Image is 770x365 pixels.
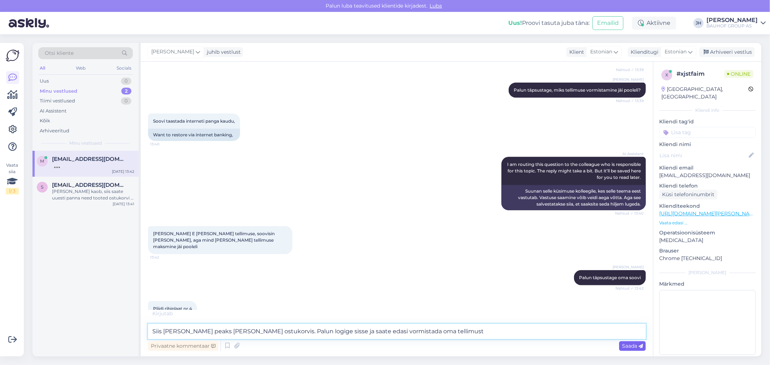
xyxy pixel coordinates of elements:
div: [PERSON_NAME] kaob, siis saate uuesti panna need tooted ostukorvi ja maksta. [52,188,134,201]
span: AI Assistent [617,151,644,157]
div: Privaatne kommentaar [148,341,218,351]
div: Kliendi info [659,107,756,114]
span: [PERSON_NAME] [151,48,194,56]
span: Estonian [665,48,687,56]
div: Want to restore via internet banking, [148,129,240,141]
div: Web [75,63,87,73]
div: Uus [40,78,49,85]
span: Pliidi ribiplaat nr.4 [153,306,192,311]
span: Nähtud ✓ 13:40 [615,211,644,216]
p: Brauser [659,247,756,255]
span: Nähtud ✓ 13:39 [616,98,644,104]
div: 0 [121,97,131,105]
div: Socials [115,63,133,73]
div: # xjstfaim [677,70,724,78]
div: [GEOGRAPHIC_DATA], [GEOGRAPHIC_DATA] [661,85,748,101]
input: Lisa nimi [660,151,747,159]
span: Palun täpsustage oma soovi [579,275,641,280]
div: AI Assistent [40,107,66,115]
span: x [665,72,668,78]
a: [URL][DOMAIN_NAME][PERSON_NAME] [659,210,759,217]
span: Estonian [590,48,612,56]
div: 2 [121,88,131,95]
img: Askly Logo [6,49,19,62]
div: Minu vestlused [40,88,77,95]
span: Soovi taastada interneti panga kaudu, [153,118,235,124]
a: [PERSON_NAME]BAUHOF GROUP AS [706,17,766,29]
p: Operatsioonisüsteem [659,229,756,237]
span: mtorn@hot.ee [52,156,127,162]
span: Luba [428,3,444,9]
div: BAUHOF GROUP AS [706,23,758,29]
div: [DATE] 13:42 [112,169,134,174]
div: Vaata siia [6,162,19,194]
span: Nähtud ✓ 13:39 [616,67,644,72]
div: Aktiivne [632,17,676,30]
div: [PERSON_NAME] [706,17,758,23]
div: All [38,63,47,73]
p: Kliendi email [659,164,756,172]
span: [PERSON_NAME] [613,77,644,82]
span: siiri.keerde@gmail.com [52,182,127,188]
div: [DATE] 13:41 [113,201,134,207]
div: 1 / 3 [6,188,19,194]
span: s [41,184,44,190]
p: [EMAIL_ADDRESS][DOMAIN_NAME] [659,172,756,179]
div: 0 [121,78,131,85]
span: Otsi kliente [45,49,74,57]
button: Emailid [592,16,623,30]
div: juhib vestlust [204,48,241,56]
div: Arhiveeritud [40,127,69,135]
div: JH [693,18,704,28]
span: 13:42 [150,255,177,260]
span: m [40,158,44,164]
input: Lisa tag [659,127,756,138]
span: Minu vestlused [69,140,102,146]
div: Küsi telefoninumbrit [659,190,717,199]
p: Kliendi tag'id [659,118,756,126]
span: I am routing this question to the colleague who is responsible for this topic. The reply might ta... [507,162,642,180]
p: Kliendi telefon [659,182,756,190]
p: Kliendi nimi [659,141,756,148]
p: Klienditeekond [659,202,756,210]
b: Uus! [508,19,522,26]
div: [PERSON_NAME] [659,269,756,276]
div: Kõik [40,117,50,124]
span: [PERSON_NAME] [613,264,644,270]
p: Märkmed [659,280,756,288]
span: Nähtud ✓ 13:42 [615,286,644,291]
div: Arhiveeri vestlus [699,47,755,57]
textarea: Siis [PERSON_NAME] peaks [PERSON_NAME] ostukorvis. Palun logige sisse ja saate edasi vormistada o... [148,324,646,339]
div: Klient [566,48,584,56]
p: Vaata edasi ... [659,220,756,226]
div: Suunan selle küsimuse kolleegile, kes selle teema eest vastutab. Vastuse saamine võib veidi aega ... [501,185,646,210]
span: [PERSON_NAME] E [PERSON_NAME] tellimuse, soovisin [PERSON_NAME], aga mind [PERSON_NAME] tellimuse... [153,231,276,249]
p: [MEDICAL_DATA] [659,237,756,244]
span: Online [724,70,753,78]
div: Tiimi vestlused [40,97,75,105]
div: Proovi tasuta juba täna: [508,19,590,27]
span: 13:40 [150,141,177,147]
span: Palun täpsustage, miks tellimuse vormistamine jäi pooleli? [514,87,641,93]
div: Klienditugi [628,48,658,56]
span: Saada [622,343,643,349]
div: Kirjutab [148,310,646,317]
p: Chrome [TECHNICAL_ID] [659,255,756,262]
